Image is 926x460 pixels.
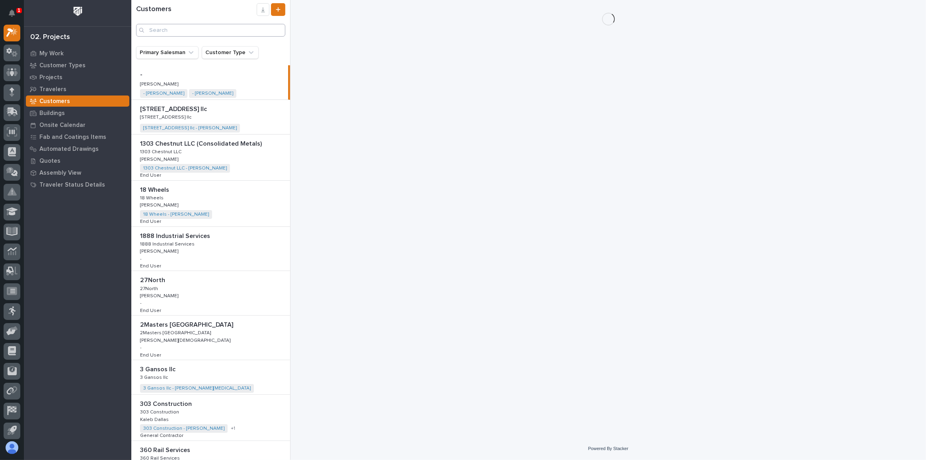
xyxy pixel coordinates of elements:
[140,408,181,415] p: 303 Construction
[140,171,163,178] p: End User
[24,155,131,167] a: Quotes
[140,399,193,408] p: 303 Construction
[140,329,212,336] p: 2Masters [GEOGRAPHIC_DATA]
[140,351,163,358] p: End User
[140,217,163,224] p: End User
[140,240,196,247] p: 1888 Industrial Services
[140,415,170,423] p: Kaleb Dallas
[140,320,235,329] p: 2Masters [GEOGRAPHIC_DATA]
[140,256,142,262] p: -
[24,179,131,191] a: Traveler Status Details
[140,275,167,284] p: 27North
[39,86,66,93] p: Travelers
[140,69,144,78] p: -
[131,227,290,271] a: 1888 Industrial Services1888 Industrial Services 1888 Industrial Services1888 Industrial Services...
[131,360,290,395] a: 3 Gansos llc3 Gansos llc 3 Gansos llc3 Gansos llc 3 Gansos llc - [PERSON_NAME][MEDICAL_DATA]
[140,231,212,240] p: 1888 Industrial Services
[143,125,237,131] a: [STREET_ADDRESS] llc - [PERSON_NAME]
[39,98,70,105] p: Customers
[140,306,163,314] p: End User
[39,170,81,177] p: Assembly View
[140,113,193,120] p: [STREET_ADDRESS] llc
[136,46,199,59] button: Primary Salesman
[70,4,85,19] img: Workspace Logo
[30,33,70,42] div: 02. Projects
[131,134,290,181] a: 1303 Chestnut LLC (Consolidated Metals)1303 Chestnut LLC (Consolidated Metals) 1303 Chestnut LLC1...
[24,95,131,107] a: Customers
[140,445,192,454] p: 360 Rail Services
[140,138,263,148] p: 1303 Chestnut LLC (Consolidated Metals)
[192,91,233,96] a: - [PERSON_NAME]
[131,271,290,316] a: 27North27North 27North27North [PERSON_NAME][PERSON_NAME] -End UserEnd User
[588,446,628,451] a: Powered By Stacker
[4,439,20,456] button: users-avatar
[143,166,227,171] a: 1303 Chestnut LLC - [PERSON_NAME]
[140,300,142,306] p: -
[24,71,131,83] a: Projects
[39,122,86,129] p: Onsite Calendar
[136,24,285,37] input: Search
[140,155,180,162] p: [PERSON_NAME]
[24,131,131,143] a: Fab and Coatings Items
[39,110,65,117] p: Buildings
[202,46,259,59] button: Customer Type
[131,181,290,227] a: 18 Wheels18 Wheels 18 Wheels18 Wheels [PERSON_NAME][PERSON_NAME] 18 Wheels - [PERSON_NAME] End Us...
[140,104,209,113] p: [STREET_ADDRESS] llc
[39,134,106,141] p: Fab and Coatings Items
[24,59,131,71] a: Customer Types
[136,5,257,14] h1: Customers
[10,10,20,22] div: Notifications1
[231,426,235,431] span: + 1
[4,5,20,21] button: Notifications
[24,143,131,155] a: Automated Drawings
[39,146,99,153] p: Automated Drawings
[39,50,64,57] p: My Work
[131,395,290,441] a: 303 Construction303 Construction 303 Construction303 Construction Kaleb DallasKaleb Dallas 303 Co...
[131,65,290,100] a: -- [PERSON_NAME][PERSON_NAME] - [PERSON_NAME] - [PERSON_NAME]
[140,431,185,439] p: General Contractor
[140,262,163,269] p: End User
[24,83,131,95] a: Travelers
[24,119,131,131] a: Onsite Calendar
[140,292,180,299] p: [PERSON_NAME]
[140,373,170,380] p: 3 Gansos llc
[39,62,86,69] p: Customer Types
[131,100,290,134] a: [STREET_ADDRESS] llc[STREET_ADDRESS] llc [STREET_ADDRESS] llc[STREET_ADDRESS] llc [STREET_ADDRESS...
[131,316,290,360] a: 2Masters [GEOGRAPHIC_DATA]2Masters [GEOGRAPHIC_DATA] 2Masters [GEOGRAPHIC_DATA]2Masters [GEOGRAPH...
[39,158,60,165] p: Quotes
[140,148,183,155] p: 1303 Chestnut LLC
[140,336,232,343] p: [PERSON_NAME][DEMOGRAPHIC_DATA]
[24,107,131,119] a: Buildings
[140,364,177,373] p: 3 Gansos llc
[140,185,171,194] p: 18 Wheels
[143,386,251,391] a: 3 Gansos llc - [PERSON_NAME][MEDICAL_DATA]
[39,74,62,81] p: Projects
[24,47,131,59] a: My Work
[143,426,224,431] a: 303 Construction - [PERSON_NAME]
[140,201,180,208] p: [PERSON_NAME]
[140,194,165,201] p: 18 Wheels
[140,285,160,292] p: 27North
[143,91,184,96] a: - [PERSON_NAME]
[18,8,20,13] p: 1
[39,181,105,189] p: Traveler Status Details
[140,345,142,351] p: -
[140,247,180,254] p: [PERSON_NAME]
[143,212,209,217] a: 18 Wheels - [PERSON_NAME]
[24,167,131,179] a: Assembly View
[140,80,180,87] p: [PERSON_NAME]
